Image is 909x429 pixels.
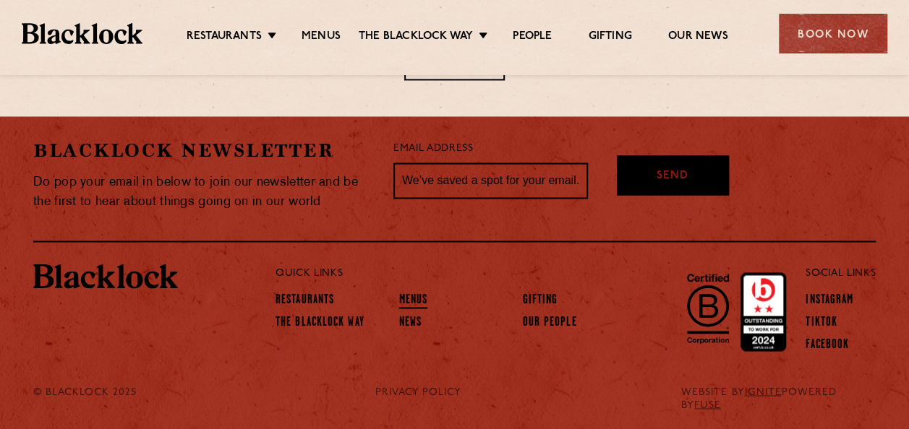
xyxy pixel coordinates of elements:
[33,264,178,288] img: BL_Textured_Logo-footer-cropped.svg
[522,315,576,331] a: Our People
[513,30,552,45] a: People
[22,23,142,43] img: BL_Textured_Logo-footer-cropped.svg
[33,173,372,212] p: Do pop your email in below to join our newsletter and be the first to hear about things going on ...
[276,315,364,331] a: The Blacklock Way
[393,162,588,199] input: We’ve saved a spot for your email...
[806,315,837,331] a: TikTok
[806,292,853,308] a: Instagram
[588,30,631,45] a: Gifting
[276,264,758,282] p: Quick Links
[302,30,341,45] a: Menus
[399,292,428,308] a: Menus
[276,292,334,308] a: Restaurants
[187,30,262,45] a: Restaurants
[694,399,721,410] a: FUSE
[522,292,558,308] a: Gifting
[393,141,473,157] label: Email Address
[741,272,786,352] img: Accred_2023_2star.png
[744,386,781,397] a: IGNITE
[399,315,422,331] a: News
[33,138,372,163] h2: Blacklock Newsletter
[806,337,849,353] a: Facebook
[670,386,887,412] div: WEBSITE BY POWERED BY
[22,386,166,412] div: © Blacklock 2025
[678,265,738,352] img: B-Corp-Logo-Black-RGB.svg
[806,264,876,282] p: Social Links
[359,30,473,45] a: The Blacklock Way
[657,168,688,185] span: Send
[668,30,728,45] a: Our News
[779,14,887,53] div: Book Now
[375,386,461,399] a: PRIVACY POLICY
